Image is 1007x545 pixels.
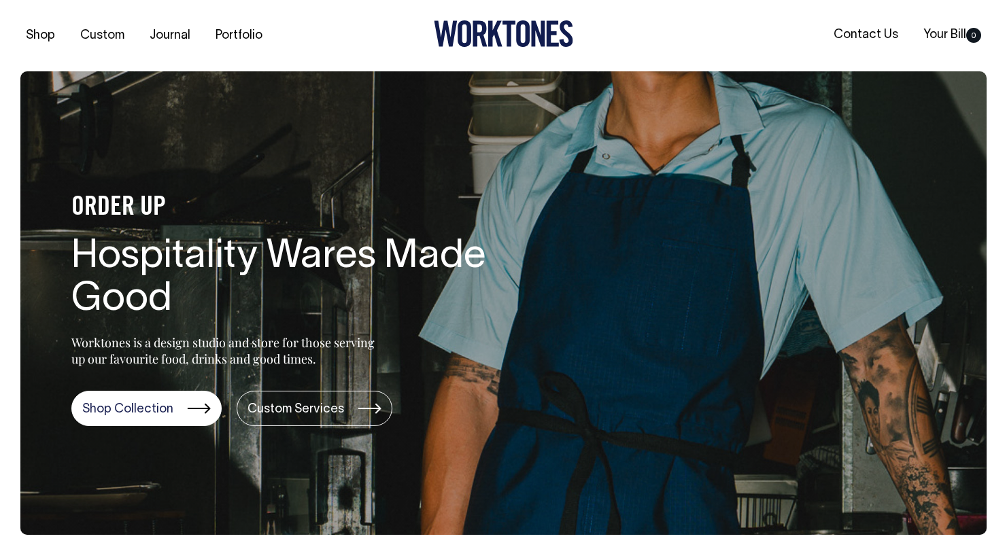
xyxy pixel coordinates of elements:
h1: Hospitality Wares Made Good [71,236,507,323]
a: Journal [144,24,196,47]
a: Portfolio [210,24,268,47]
a: Shop [20,24,61,47]
span: 0 [966,28,981,43]
a: Shop Collection [71,391,222,426]
a: Contact Us [828,24,904,46]
h4: ORDER UP [71,194,507,222]
a: Custom Services [237,391,392,426]
p: Worktones is a design studio and store for those serving up our favourite food, drinks and good t... [71,334,381,367]
a: Custom [75,24,130,47]
a: Your Bill0 [918,24,987,46]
